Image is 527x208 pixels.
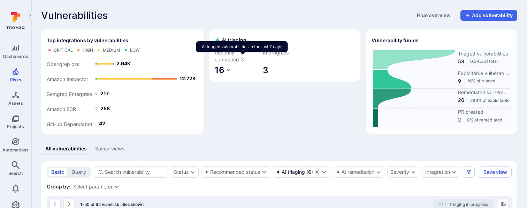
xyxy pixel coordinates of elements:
[47,37,128,44] span: Top integrations by vulnerabilities
[263,65,307,76] span: 3
[73,184,113,190] button: Select parameter
[458,109,510,116] span: PR created
[372,37,419,44] h2: Vulnerability funnel
[95,145,125,152] div: Saved views
[41,10,108,21] span: Vulnerabilities
[458,58,464,65] span: 58
[321,169,327,175] button: Expand dropdown
[261,169,267,175] button: Expand dropdown
[276,169,305,175] div: AI triaging
[376,169,381,175] button: Expand dropdown
[479,166,512,178] button: Save view
[8,101,23,106] span: Assets
[47,183,70,190] span: Group by:
[26,11,35,20] button: Expand navigation menu
[190,169,196,175] button: Expand dropdown
[103,47,120,53] div: Medium
[215,37,246,44] h2: AI triaging
[215,65,224,75] span: 16
[47,91,92,97] text: Semgrep Enterprise
[458,89,510,96] span: Remediated vulnerabilities
[28,13,33,18] i: Expand navigation menu
[130,47,140,53] div: Low
[470,98,510,103] span: 289% of exploitable
[8,171,23,176] span: Search
[467,117,503,122] span: 8% of remediated
[460,10,517,21] button: Add vulnerability
[2,147,29,153] span: Automations
[276,169,313,175] button: AI triaging(6)
[68,168,89,176] button: query
[390,169,409,175] button: Severity
[47,61,79,67] text: Opengrep oss
[180,75,196,81] text: 12.72K
[196,41,288,52] div: AI triaged vulnerabilities in the last 7 days
[100,90,109,96] text: 217
[240,57,245,61] svg: AI triaged vulnerabilities in the last 7 days
[458,77,461,84] span: 9
[41,142,517,155] div: assets tabs
[99,120,105,126] text: 42
[413,10,455,21] button: Hide overview
[80,202,144,207] span: 1-50 of 62 vulnerabilities shown
[205,169,260,175] button: Recommended status
[215,65,231,76] button: 16
[48,168,67,176] button: basic
[45,145,87,152] div: All vulnerabilities
[54,47,73,53] div: Critical
[411,169,416,175] button: Expand dropdown
[174,169,189,175] button: Status
[336,169,374,175] button: AI remediation
[47,56,198,128] svg: Top integrations by vulnerabilities bar
[41,29,204,134] div: Top integrations by vulnerabilities
[47,76,88,82] text: Amazon Inspector
[470,59,498,64] span: 0.34% of total
[451,169,457,175] button: Expand dropdown
[458,116,461,123] span: 2
[73,184,120,190] div: grouping parameters
[314,169,320,175] button: Clear selection
[47,121,92,127] text: GitHub Dependabot
[463,166,475,178] button: Filters
[425,169,450,175] button: Integration
[439,203,446,205] img: Loading...
[458,70,510,77] span: Exploitable vulnerabilities
[458,97,464,104] span: 26
[3,54,28,59] span: Dashboards
[276,169,313,175] div: ( 6 )
[10,77,21,82] span: Risks
[83,47,93,53] div: High
[449,202,488,207] span: Triaging in progress
[7,124,24,129] span: Projects
[105,169,165,176] input: Search vulnerability
[458,50,510,57] span: Triaged vulnerabilities
[116,60,131,66] text: 2.94K
[47,106,76,112] text: Amazon ECR
[100,105,110,111] text: 258
[467,78,496,83] span: 16% of triaged
[114,184,120,190] button: Expand dropdown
